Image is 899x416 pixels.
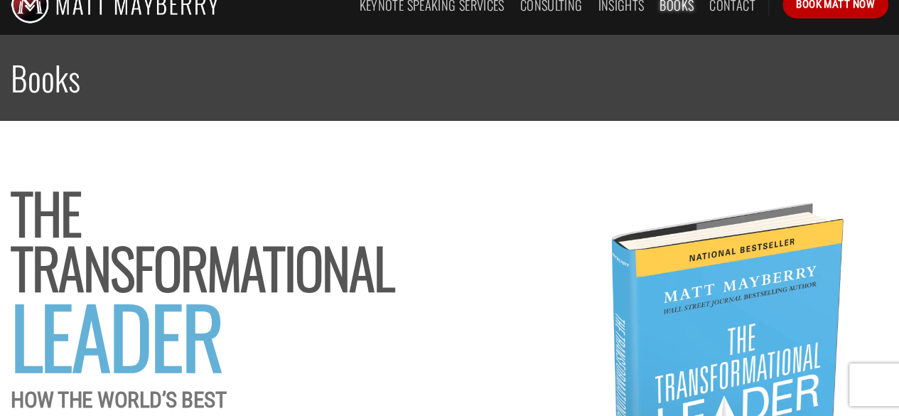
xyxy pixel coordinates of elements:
span: Leader [11,274,222,395]
h2: The Transformational [11,185,457,376]
span: Books [11,53,80,102]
